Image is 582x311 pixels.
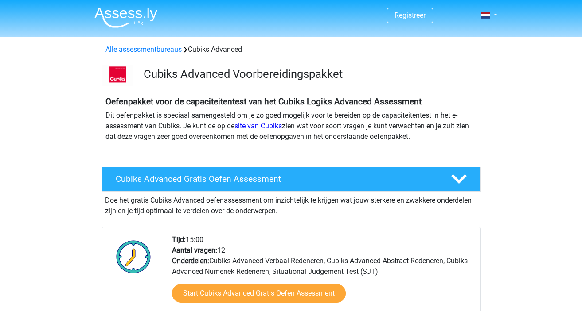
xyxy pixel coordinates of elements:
[105,45,182,54] a: Alle assessmentbureaus
[234,122,282,130] a: site van Cubiks
[105,110,477,142] p: Dit oefenpakket is speciaal samengesteld om je zo goed mogelijk voor te bereiden op de capaciteit...
[102,65,133,86] img: logo-cubiks-300x193.png
[102,44,480,55] div: Cubiks Advanced
[98,167,484,192] a: Cubiks Advanced Gratis Oefen Assessment
[172,235,186,244] b: Tijd:
[172,246,217,254] b: Aantal vragen:
[116,174,437,184] h4: Cubiks Advanced Gratis Oefen Assessment
[111,234,156,279] img: Klok
[172,257,209,265] b: Onderdelen:
[105,96,422,107] b: Oefenpakket voor de capaciteitentest van het Cubiks Logiks Advanced Assessment
[94,7,157,28] img: Assessly
[144,67,474,81] h3: Cubiks Advanced Voorbereidingspakket
[172,284,346,303] a: Start Cubiks Advanced Gratis Oefen Assessment
[395,11,426,19] a: Registreer
[102,192,481,216] div: Doe het gratis Cubiks Advanced oefenassessment om inzichtelijk te krijgen wat jouw sterkere en zw...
